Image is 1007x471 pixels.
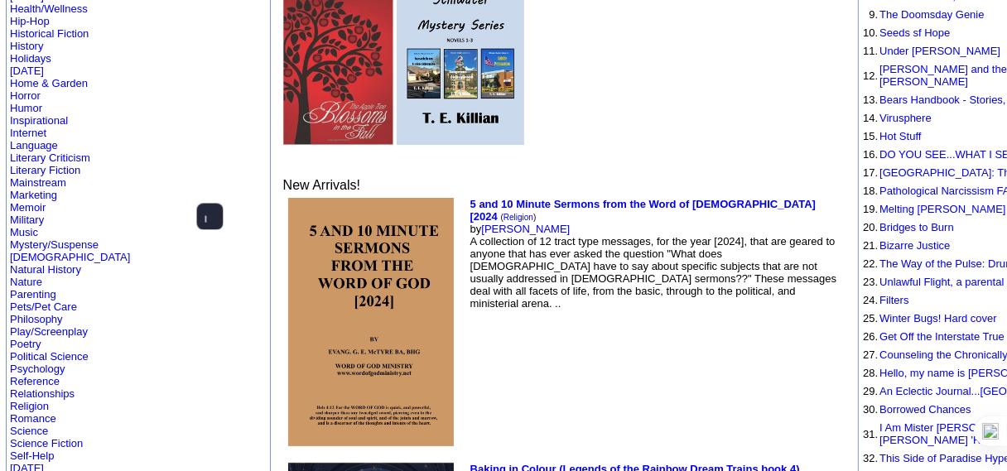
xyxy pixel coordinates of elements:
[863,239,878,252] font: 21.
[501,213,537,222] font: ( )
[10,139,58,151] a: Language
[863,276,878,288] font: 23.
[10,189,57,201] a: Marketing
[10,127,46,139] a: Internet
[863,468,864,469] img: shim.gif
[869,8,878,21] font: 9.
[863,452,878,464] font: 32.
[10,251,130,263] a: [DEMOGRAPHIC_DATA]
[879,403,971,416] a: Borrowed Chances
[863,219,864,219] img: shim.gif
[397,133,525,147] a: Stillwater Mystery Series (Novel Set 1-3)
[288,198,454,446] img: 80797.jpg
[863,112,878,124] font: 14.
[10,300,77,313] a: Pets/Pet Care
[863,401,864,401] img: shim.gif
[10,338,41,350] a: Poetry
[863,403,878,416] font: 30.
[863,312,878,324] font: 25.
[863,382,864,383] img: shim.gif
[10,387,75,400] a: Relationships
[10,412,56,425] a: Romance
[10,201,46,214] a: Memoir
[10,151,90,164] a: Literary Criticism
[863,237,864,238] img: shim.gif
[10,52,51,65] a: Holidays
[863,42,864,43] img: shim.gif
[863,255,864,256] img: shim.gif
[10,288,56,300] a: Parenting
[283,133,393,147] a: The Apple Tree Blossoms in the Fall
[10,2,88,15] a: Health/Wellness
[10,425,48,437] a: Science
[863,346,864,347] img: shim.gif
[863,45,878,57] font: 11.
[863,294,878,306] font: 24.
[10,40,43,52] a: History
[863,203,878,215] font: 19.
[879,312,997,324] a: Winter Bugs! Hard cover
[10,65,44,77] a: [DATE]
[863,109,864,110] img: shim.gif
[863,367,878,379] font: 28.
[879,239,950,252] a: Bizarre Justice
[470,198,816,223] a: 5 and 10 Minute Sermons from the Word of [DEMOGRAPHIC_DATA] [2024
[879,45,1000,57] a: Under [PERSON_NAME]
[10,276,42,288] a: Nature
[481,223,570,235] a: [PERSON_NAME]
[10,226,38,238] a: Music
[10,363,65,375] a: Psychology
[863,148,878,161] font: 16.
[10,77,88,89] a: Home & Garden
[879,26,950,39] a: Seeds sf Hope
[283,178,360,192] font: New Arrivals!
[10,313,63,325] a: Philosophy
[863,164,864,165] img: shim.gif
[879,294,908,306] a: Filters
[863,449,864,450] img: shim.gif
[863,330,878,343] font: 26.
[10,164,80,176] a: Literary Fiction
[10,437,83,449] a: Science Fiction
[10,102,42,114] a: Humor
[863,257,878,270] font: 22.
[863,385,878,397] font: 29.
[863,130,878,142] font: 15.
[863,428,878,440] font: 31.
[863,70,878,82] font: 12.
[10,27,89,40] a: Historical Fiction
[863,328,864,329] img: shim.gif
[863,182,864,183] img: shim.gif
[863,185,878,197] font: 18.
[863,348,878,361] font: 27.
[10,400,49,412] a: Religion
[879,112,932,124] a: Virusphere
[879,130,921,142] a: Hot Stuff
[863,26,878,39] font: 10.
[10,89,41,102] a: Horror
[10,449,54,462] a: Self-Help
[10,214,44,226] a: Military
[10,325,88,338] a: Play/Screenplay
[10,114,68,127] a: Inspirational
[863,94,878,106] font: 13.
[10,350,89,363] a: Political Science
[863,91,864,92] img: shim.gif
[863,146,864,147] img: shim.gif
[470,198,836,310] font: by A collection of 12 tract type messages, for the year [2024], that are geared to anyone that ha...
[879,221,954,233] a: Bridges to Burn
[863,221,878,233] font: 20.
[10,263,81,276] a: Natural History
[10,15,50,27] a: Hip-Hop
[879,8,984,21] a: The Doomsday Genie
[10,176,66,189] a: Mainstream
[10,375,60,387] a: Reference
[10,238,99,251] a: Mystery/Suspense
[863,200,864,201] img: shim.gif
[863,273,864,274] img: shim.gif
[863,310,864,310] img: shim.gif
[863,24,864,25] img: shim.gif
